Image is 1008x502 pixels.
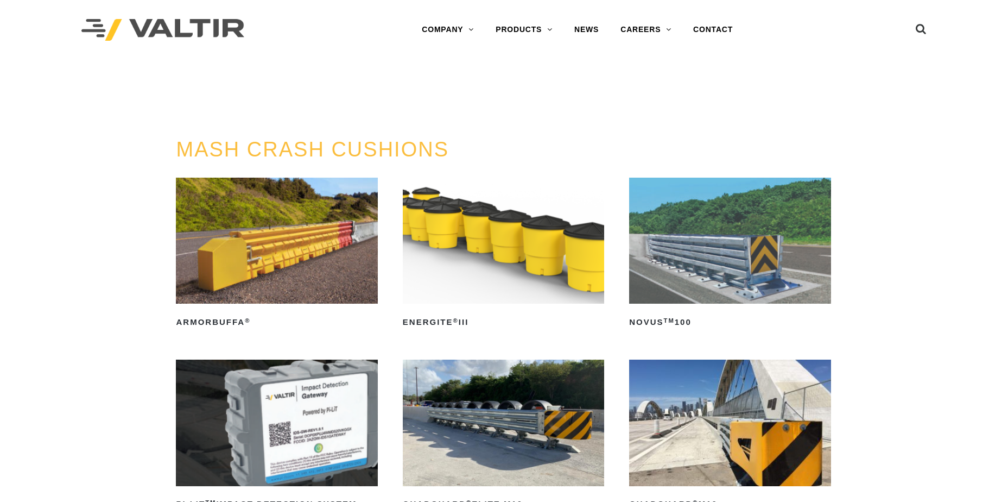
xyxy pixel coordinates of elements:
sup: TM [664,317,675,324]
a: ArmorBuffa® [176,178,377,331]
h2: ENERGITE III [403,313,604,331]
a: ENERGITE®III [403,178,604,331]
sup: ® [453,317,459,324]
a: NOVUSTM100 [629,178,831,331]
a: PRODUCTS [485,19,563,41]
h2: ArmorBuffa [176,313,377,331]
a: CONTACT [682,19,744,41]
a: NEWS [563,19,610,41]
sup: ® [245,317,250,324]
img: Valtir [81,19,244,41]
a: MASH CRASH CUSHIONS [176,138,449,161]
a: CAREERS [610,19,682,41]
h2: NOVUS 100 [629,313,831,331]
a: COMPANY [411,19,485,41]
